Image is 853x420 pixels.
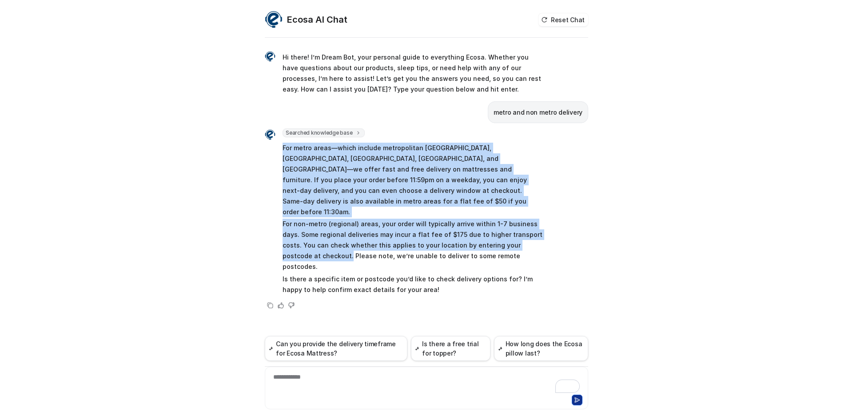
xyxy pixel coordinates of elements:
[283,274,542,295] p: Is there a specific item or postcode you’d like to check delivery options for? I’m happy to help ...
[494,107,582,118] p: metro and non metro delivery
[538,13,588,26] button: Reset Chat
[265,11,283,28] img: Widget
[411,336,490,361] button: Is there a free trial for topper?
[287,13,347,26] h2: Ecosa AI Chat
[283,143,542,217] p: For metro areas—which include metropolitan [GEOGRAPHIC_DATA], [GEOGRAPHIC_DATA], [GEOGRAPHIC_DATA...
[283,52,542,95] p: Hi there! I’m Dream Bot, your personal guide to everything Ecosa. Whether you have questions abou...
[265,336,407,361] button: Can you provide the delivery timeframe for Ecosa Mattress?
[267,372,586,393] div: To enrich screen reader interactions, please activate Accessibility in Grammarly extension settings
[265,51,275,62] img: Widget
[283,219,542,272] p: For non-metro (regional) areas, your order will typically arrive within 1-7 business days. Some r...
[283,128,365,137] span: Searched knowledge base
[494,336,588,361] button: How long does the Ecosa pillow last?
[265,129,275,140] img: Widget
